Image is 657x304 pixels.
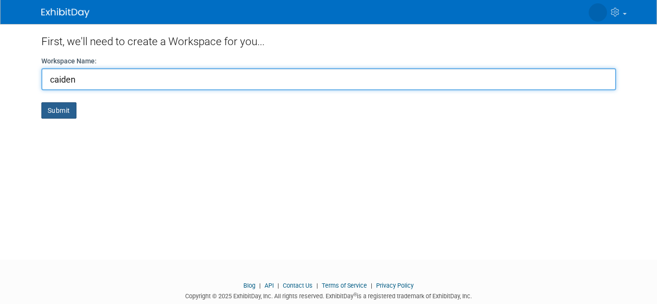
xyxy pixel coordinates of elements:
button: Submit [41,102,76,119]
a: Contact Us [283,282,313,289]
span: | [257,282,263,289]
img: ExhibitDay [41,8,89,18]
img: Caiden Coleman [589,3,607,22]
a: Terms of Service [322,282,367,289]
div: First, we'll need to create a Workspace for you... [41,24,616,56]
label: Workspace Name: [41,56,97,66]
span: | [368,282,375,289]
a: API [265,282,274,289]
a: Blog [243,282,255,289]
input: Name of your organization [41,68,616,90]
sup: ® [354,292,357,297]
a: Privacy Policy [376,282,414,289]
span: | [314,282,320,289]
span: | [275,282,281,289]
